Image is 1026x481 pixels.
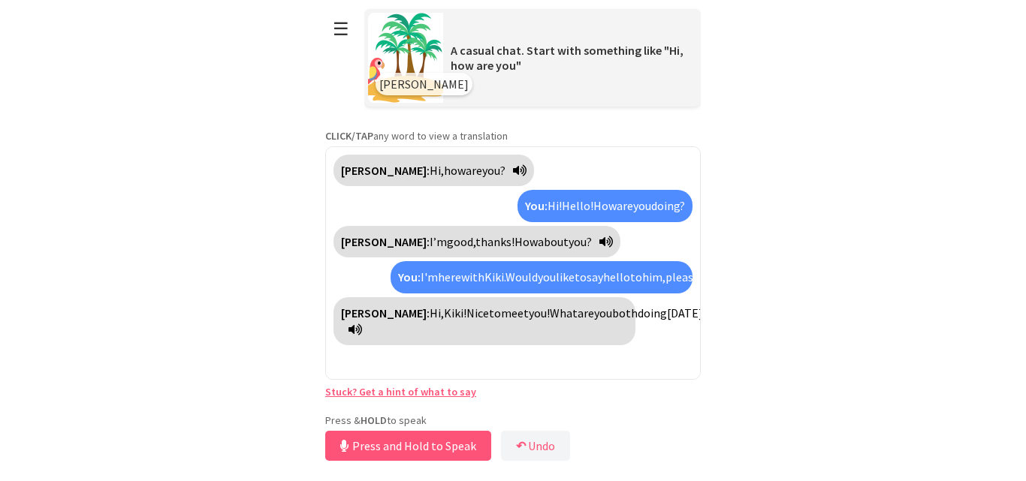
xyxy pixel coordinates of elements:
span: I'm [421,269,438,284]
span: you! [529,305,550,320]
span: thanks! [475,234,515,249]
span: with [461,269,484,284]
span: [DATE]? [667,305,708,320]
span: good, [447,234,475,249]
span: are [466,163,482,178]
span: say [587,269,603,284]
p: any word to view a translation [325,129,701,143]
span: please? [665,269,705,284]
span: how [444,163,466,178]
button: ↶Undo [501,431,570,461]
span: both [612,305,638,320]
img: Scenario Image [368,13,443,103]
span: to [489,305,501,320]
span: Kiki. [484,269,505,284]
button: ☰ [325,10,357,48]
span: Hi, [430,163,444,178]
span: you [594,305,612,320]
span: here [438,269,461,284]
div: Click to translate [333,297,635,346]
span: Hi, [430,305,444,320]
strong: CLICK/TAP [325,129,373,143]
span: you? [569,234,592,249]
p: Press & to speak [325,413,701,427]
a: Stuck? Get a hint of what to say [325,385,476,398]
div: Click to translate [518,190,693,221]
span: A casual chat. Start with something like "Hi, how are you" [451,43,683,73]
div: Click to translate [333,226,620,257]
span: Hi! [548,198,562,213]
span: Hello! [562,198,593,213]
span: to [575,269,587,284]
span: doing? [651,198,685,213]
span: to [630,269,642,284]
button: Press and Hold to Speak [325,431,491,461]
strong: [PERSON_NAME]: [341,305,430,320]
span: How [593,198,617,213]
strong: [PERSON_NAME]: [341,163,430,178]
span: Nice [466,305,489,320]
strong: You: [525,198,548,213]
span: like [556,269,575,284]
span: are [578,305,594,320]
span: are [617,198,633,213]
span: him, [642,269,665,284]
span: you [538,269,556,284]
span: Kiki! [444,305,466,320]
div: Click to translate [333,155,534,186]
span: I’m [430,234,447,249]
span: How [515,234,538,249]
span: meet [501,305,529,320]
strong: [PERSON_NAME]: [341,234,430,249]
span: Would [505,269,538,284]
div: Click to translate [391,261,693,293]
span: What [550,305,578,320]
strong: HOLD [361,413,387,427]
span: doing [638,305,667,320]
span: you? [482,163,505,178]
span: hello [603,269,630,284]
span: you [633,198,651,213]
b: ↶ [516,438,526,453]
strong: You: [398,269,421,284]
span: about [538,234,569,249]
span: [PERSON_NAME] [379,77,469,92]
